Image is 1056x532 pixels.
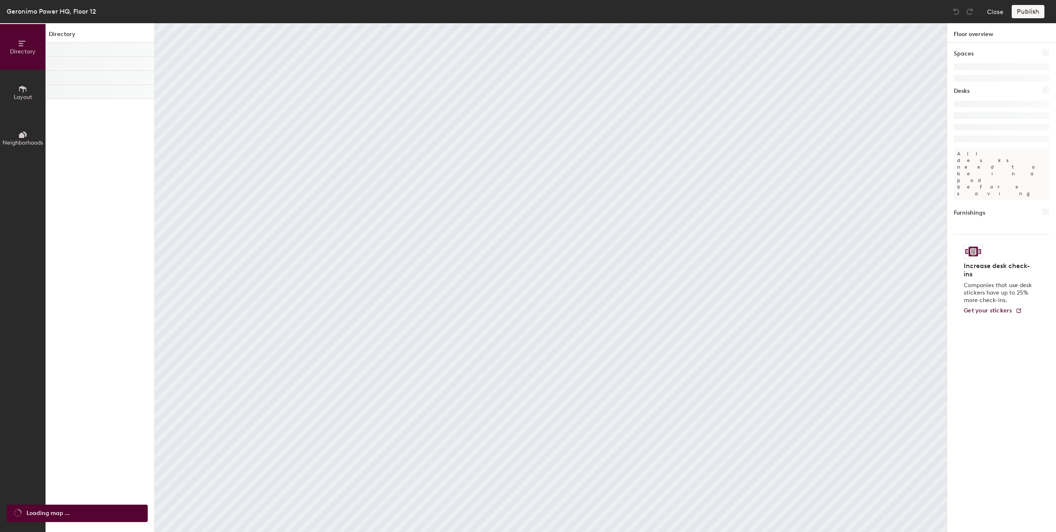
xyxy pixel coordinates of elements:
[964,244,983,259] img: Sticker logo
[14,94,32,101] span: Layout
[964,307,1022,314] a: Get your stickers
[964,307,1012,314] span: Get your stickers
[954,87,970,96] h1: Desks
[964,282,1034,304] p: Companies that use desk stickers have up to 25% more check-ins.
[155,23,947,532] canvas: Map
[2,139,43,146] span: Neighborhoods
[947,23,1056,43] h1: Floor overview
[965,7,974,16] img: Redo
[46,30,154,43] h1: Directory
[952,7,960,16] img: Undo
[964,262,1034,278] h4: Increase desk check-ins
[987,5,1003,18] button: Close
[954,208,985,218] h1: Furnishings
[954,147,1049,200] p: All desks need to be in a pod before saving
[954,49,974,58] h1: Spaces
[7,6,96,17] div: Geronimo Power HQ, Floor 12
[26,509,70,518] span: Loading map ...
[10,48,36,55] span: Directory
